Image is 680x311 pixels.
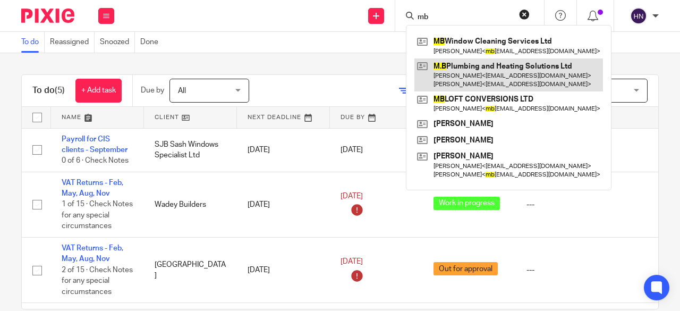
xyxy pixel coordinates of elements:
[62,266,133,296] span: 2 of 15 · Check Notes for any special circumstances
[21,32,45,53] a: To do
[144,128,237,172] td: SJB Sash Windows Specialist Ltd
[433,262,498,275] span: Out for approval
[237,238,330,303] td: [DATE]
[140,32,164,53] a: Done
[341,192,363,200] span: [DATE]
[50,32,95,53] a: Reassigned
[62,245,123,263] a: VAT Returns - Feb, May, Aug, Nov
[21,9,74,23] img: Pixie
[630,7,647,24] img: svg%3E
[526,265,598,275] div: ---
[141,85,164,96] p: Due by
[62,179,123,197] a: VAT Returns - Feb, May, Aug, Nov
[341,258,363,265] span: [DATE]
[32,85,65,96] h1: To do
[75,79,122,103] a: + Add task
[433,197,500,210] span: Work in progress
[416,13,512,22] input: Search
[55,86,65,95] span: (5)
[178,87,186,95] span: All
[100,32,135,53] a: Snoozed
[526,199,598,210] div: ---
[62,136,127,154] a: Payroll for CIS clients - September
[144,172,237,237] td: Wadey Builders
[341,146,363,154] span: [DATE]
[237,128,330,172] td: [DATE]
[237,172,330,237] td: [DATE]
[62,157,129,164] span: 0 of 6 · Check Notes
[62,201,133,230] span: 1 of 15 · Check Notes for any special circumstances
[144,238,237,303] td: [GEOGRAPHIC_DATA]
[519,9,530,20] button: Clear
